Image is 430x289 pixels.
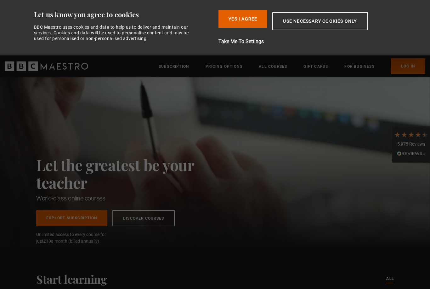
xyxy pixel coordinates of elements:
div: 5,975 Reviews [394,141,428,147]
a: Discover Courses [112,210,175,226]
div: BBC Maestro uses cookies and data to help us to deliver and maintain our services. Cookies and da... [34,24,196,42]
span: Unlimited access to every course for just a month (billed annually) [36,231,121,245]
button: Use necessary cookies only [272,12,367,30]
a: Log In [391,58,425,74]
button: Take Me To Settings [218,38,401,45]
h2: Let the greatest be your teacher [36,156,222,191]
button: Yes I Agree [218,10,267,28]
a: Pricing Options [206,63,242,70]
img: REVIEWS.io [397,151,425,156]
span: £10 [43,239,51,244]
h1: World-class online courses [36,194,222,203]
nav: Primary [159,58,425,74]
a: Gift Cards [303,63,328,70]
div: Let us know you agree to cookies [34,10,214,19]
div: 4.7 Stars [394,131,428,138]
svg: BBC Maestro [5,61,88,71]
a: Explore Subscription [36,210,107,226]
a: For business [344,63,374,70]
div: Read All Reviews [394,150,428,158]
a: Subscription [159,63,189,70]
div: 5,975 ReviewsRead All Reviews [392,126,430,163]
a: All Courses [259,63,287,70]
